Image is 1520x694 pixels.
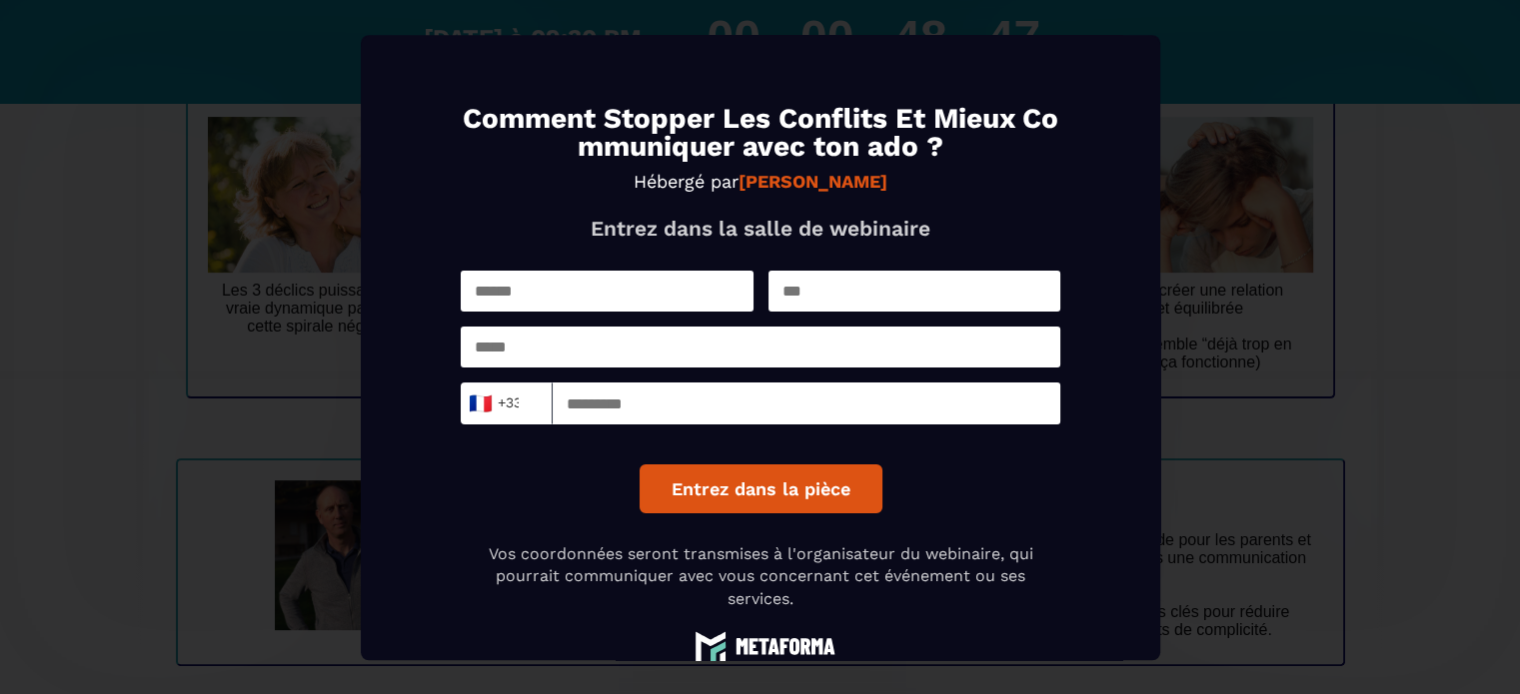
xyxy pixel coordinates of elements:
[739,171,887,192] strong: [PERSON_NAME]
[461,216,1060,241] p: Entrez dans la salle de webinaire
[461,171,1060,192] p: Hébergé par
[467,389,492,417] span: 🇫🇷
[461,543,1060,610] p: Vos coordonnées seront transmises à l'organisateur du webinaire, qui pourrait communiquer avec vo...
[520,388,535,418] input: Search for option
[686,630,835,661] img: logo
[461,382,553,424] div: Search for option
[639,464,881,513] button: Entrez dans la pièce
[473,389,515,417] span: +33
[461,105,1060,161] h1: Comment Stopper Les Conflits Et Mieux Communiquer avec ton ado ?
